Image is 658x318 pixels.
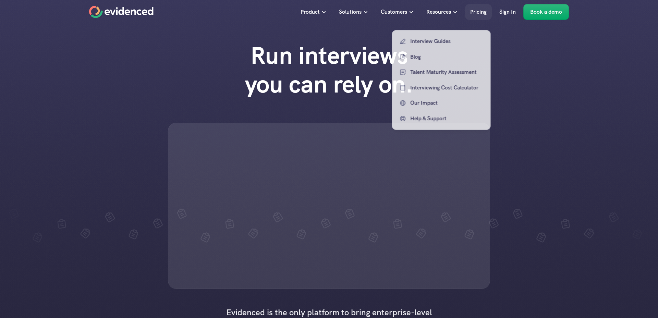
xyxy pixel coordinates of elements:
[499,8,516,16] p: Sign In
[397,51,485,63] a: Blog
[339,8,362,16] p: Solutions
[410,99,484,107] p: Our Impact
[410,114,484,123] p: Help & Support
[523,4,569,20] a: Book a demo
[530,8,562,16] p: Book a demo
[231,41,427,99] h1: Run interviews you can rely on.
[410,37,484,46] p: Interview Guides
[465,4,492,20] a: Pricing
[397,66,485,78] a: Talent Maturity Assessment
[397,97,485,109] a: Our Impact
[470,8,487,16] p: Pricing
[410,52,484,61] p: Blog
[301,8,320,16] p: Product
[397,35,485,47] a: Interview Guides
[494,4,521,20] a: Sign In
[426,8,451,16] p: Resources
[397,82,485,94] a: Interviewing Cost Calculator
[397,112,485,124] a: Help & Support
[410,68,484,76] p: Talent Maturity Assessment
[381,8,407,16] p: Customers
[410,83,484,92] p: Interviewing Cost Calculator
[89,6,154,18] a: Home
